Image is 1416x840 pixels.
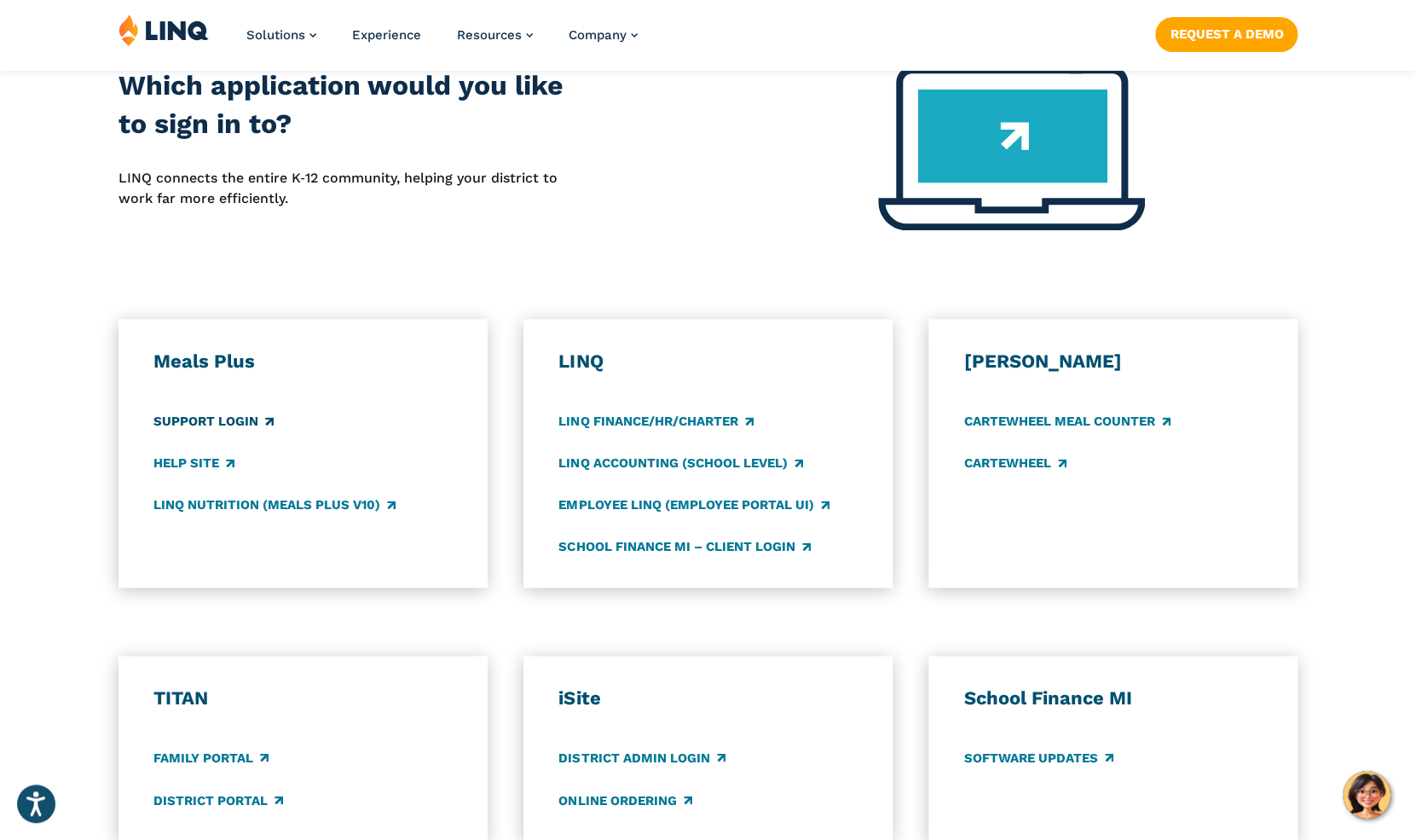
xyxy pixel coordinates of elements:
a: Solutions [246,27,316,43]
h3: [PERSON_NAME] [963,350,1262,374]
a: LINQ Nutrition (Meals Plus v10) [153,495,396,514]
h2: Which application would you like to sign in to? [118,67,589,144]
h3: LINQ [558,350,857,374]
img: LINQ | K‑12 Software [118,14,209,46]
a: Request a Demo [1155,17,1298,51]
a: CARTEWHEEL Meal Counter [963,412,1170,431]
a: School Finance MI – Client Login [558,537,810,556]
button: Hello, have a question? Let’s chat. [1343,771,1390,819]
a: District Portal [153,791,283,809]
h3: TITAN [153,686,452,710]
a: Company [569,27,638,43]
a: LINQ Accounting (school level) [558,454,802,472]
nav: Button Navigation [1155,14,1298,51]
a: Support Login [153,412,274,431]
a: Software Updates [963,749,1113,768]
a: Employee LINQ (Employee Portal UI) [558,495,829,514]
a: Family Portal [153,749,269,768]
span: Company [569,27,627,43]
nav: Primary Navigation [246,14,638,70]
a: Experience [352,27,421,43]
span: Resources [457,27,522,43]
p: LINQ connects the entire K‑12 community, helping your district to work far more efficiently. [118,168,589,210]
h3: Meals Plus [153,350,452,374]
a: District Admin Login [558,749,725,768]
a: Online Ordering [558,791,691,809]
a: CARTEWHEEL [963,454,1066,472]
h3: School Finance MI [963,686,1262,710]
a: Resources [457,27,533,43]
h3: iSite [558,686,857,710]
a: Help Site [153,454,234,472]
span: Solutions [246,27,305,43]
a: LINQ Finance/HR/Charter [558,412,753,431]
